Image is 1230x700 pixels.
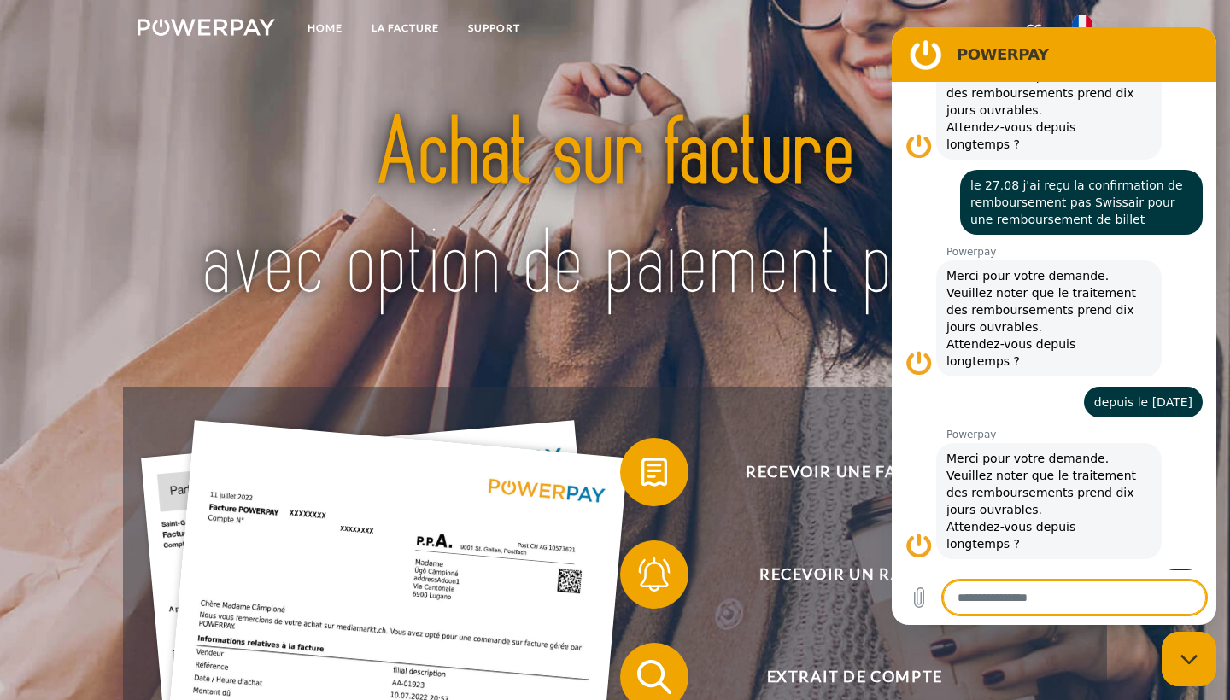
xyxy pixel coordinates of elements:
[646,540,1064,609] span: Recevoir un rappel?
[138,19,275,36] img: logo-powerpay-white.svg
[1162,632,1216,686] iframe: Bouton de lancement de la fenêtre de messagerie, conversation en cours
[1012,13,1057,44] a: CG
[1072,15,1092,35] img: fr
[357,13,454,44] a: LA FACTURE
[293,13,357,44] a: Home
[633,451,676,493] img: qb_bill.svg
[633,553,676,596] img: qb_bell.svg
[184,70,1045,350] img: title-powerpay_fr.svg
[454,13,535,44] a: Support
[892,27,1216,625] iframe: Fenêtre de messagerie
[620,438,1064,506] button: Recevoir une facture ?
[646,438,1064,506] span: Recevoir une facture ?
[633,656,676,698] img: qb_search.svg
[620,540,1064,609] button: Recevoir un rappel?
